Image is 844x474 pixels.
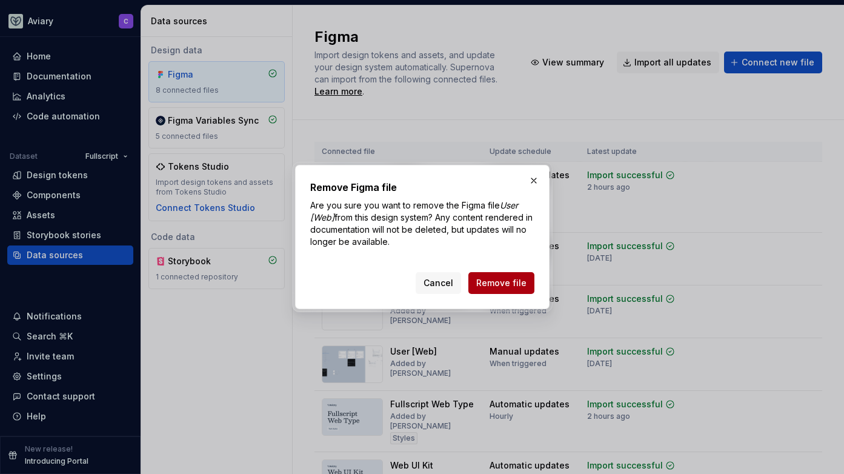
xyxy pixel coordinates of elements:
h2: Remove Figma file [310,180,534,195]
i: User [Web] [310,200,518,222]
span: Remove file [476,277,527,289]
button: Remove file [468,272,534,294]
button: Cancel [416,272,461,294]
span: Cancel [424,277,453,289]
p: Are you sure you want to remove the Figma file from this design system? Any content rendered in d... [310,199,534,248]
